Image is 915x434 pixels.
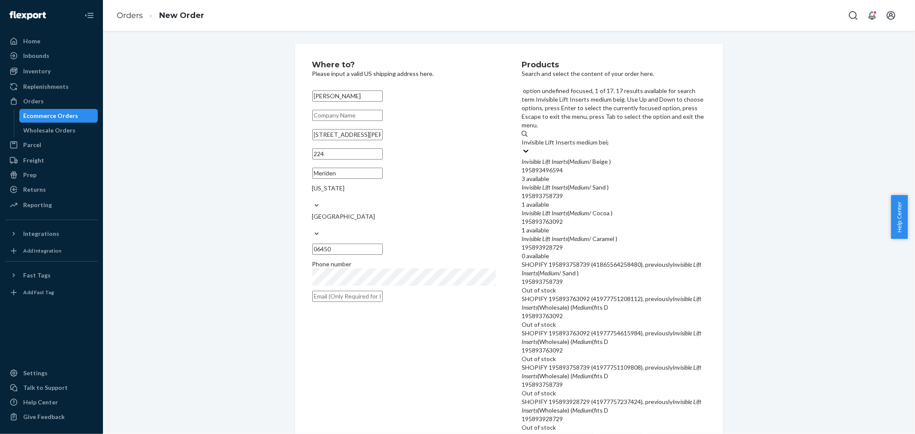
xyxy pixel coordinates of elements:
span: Phone number [312,260,352,268]
a: Inventory [5,64,98,78]
div: 195893928729 [522,415,706,423]
em: Medium [572,372,592,380]
em: Lift [542,209,550,217]
div: Talk to Support [23,383,68,392]
span: 1 available [522,226,549,234]
div: Wholesale Orders [24,126,76,135]
a: Settings [5,366,98,380]
em: Lift [693,329,701,337]
em: Inserts [552,235,568,242]
em: Lift [542,184,550,191]
button: Open Search Box [845,7,862,24]
em: Lift [693,261,701,268]
em: Medium [539,269,559,277]
span: 3 available [522,175,549,182]
p: Please input a valid US shipping address here. [312,69,496,78]
em: Inserts [522,372,538,380]
div: [US_STATE] [312,184,496,193]
input: option undefined focused, 1 of 17. 17 results available for search term Invisible Lift Inserts me... [522,138,608,147]
a: Talk to Support [5,381,98,395]
em: Inserts [552,209,568,217]
em: Inserts [552,184,568,191]
div: ( / Sand ) [522,183,706,192]
em: Invisible [522,235,541,242]
div: Parcel [23,141,41,149]
button: Open notifications [864,7,881,24]
em: Medium [569,184,589,191]
h2: Where to? [312,61,496,69]
div: SHOPIFY 195893763092 (41977751208112), previously (Wholesale) ( (fits D [522,295,706,312]
em: Invisible [673,364,692,371]
input: First & Last Name [312,90,383,102]
a: Ecommerce Orders [19,109,98,123]
div: SHOPIFY 195893928729 (41977757237424), previously (Wholesale) ( (fits D [522,398,706,415]
a: Orders [5,94,98,108]
em: Lift [693,398,701,405]
button: Integrations [5,227,98,241]
em: Lift [542,158,550,165]
em: Lift [693,364,701,371]
div: 195893758739 [522,192,706,200]
em: Medium [572,304,592,311]
em: Inserts [522,304,538,311]
span: Out of stock [522,286,556,294]
em: Inserts [522,269,538,277]
p: option undefined focused, 1 of 17. 17 results available for search term Invisible Lift Inserts me... [522,87,706,130]
div: 195893763092 [522,217,706,226]
div: 195893928729 [522,243,706,252]
div: 195893496594 [522,166,706,175]
div: Add Fast Tag [23,289,54,296]
em: Invisible [673,295,692,302]
em: Medium [569,158,589,165]
div: ( / Caramel ) [522,235,706,243]
input: Street Address 2 (Optional) [312,148,383,160]
em: Medium [569,235,589,242]
div: Settings [23,369,48,377]
div: ( / Beige ) [522,157,706,166]
a: Replenishments [5,80,98,93]
div: Orders [23,97,44,105]
em: Medium [572,338,592,345]
a: Orders [117,11,143,20]
input: [US_STATE] [312,193,313,201]
a: Freight [5,154,98,167]
span: 0 available [522,252,549,259]
a: Wholesale Orders [19,124,98,137]
div: Returns [23,185,46,194]
button: Open account menu [882,7,900,24]
span: 1 available [522,201,549,208]
div: SHOPIFY 195893763092 (41977754615984), previously (Wholesale) ( (fits D [522,329,706,346]
a: Reporting [5,198,98,212]
button: Close Navigation [81,7,98,24]
input: Company Name [312,110,383,121]
h2: Products [522,61,706,69]
div: Inventory [23,67,51,75]
em: Invisible [673,261,692,268]
em: Invisible [673,329,692,337]
div: Home [23,37,40,45]
div: 195893758739 [522,277,706,286]
div: Prep [23,171,36,179]
em: Invisible [522,184,541,191]
div: Replenishments [23,82,69,91]
div: Fast Tags [23,271,51,280]
p: Search and select the content of your order here. [522,69,706,78]
em: Inserts [522,338,538,345]
span: Out of stock [522,355,556,362]
a: Home [5,34,98,48]
img: Flexport logo [9,11,46,20]
div: Ecommerce Orders [24,112,79,120]
div: 195893763092 [522,312,706,320]
em: Medium [572,407,592,414]
div: 195893758739 [522,380,706,389]
a: Add Fast Tag [5,286,98,299]
input: City [312,168,383,179]
span: Help Center [891,195,908,239]
div: ( / Cocoa ) [522,209,706,217]
em: Invisible [522,209,541,217]
a: New Order [159,11,204,20]
span: Out of stock [522,389,556,397]
div: Inbounds [23,51,49,60]
button: Give Feedback [5,410,98,424]
input: Street Address [312,129,383,140]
